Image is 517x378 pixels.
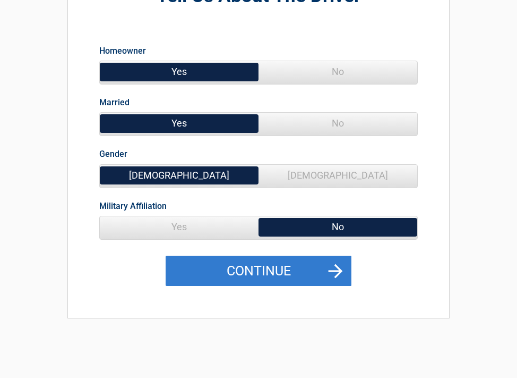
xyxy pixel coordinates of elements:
[258,216,417,238] span: No
[100,165,258,186] span: [DEMOGRAPHIC_DATA]
[258,113,417,134] span: No
[99,95,130,110] label: Married
[258,165,417,186] span: [DEMOGRAPHIC_DATA]
[99,44,146,58] label: Homeowner
[100,113,258,134] span: Yes
[166,256,351,287] button: Continue
[100,61,258,82] span: Yes
[99,147,127,161] label: Gender
[99,199,167,213] label: Military Affiliation
[100,216,258,238] span: Yes
[258,61,417,82] span: No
